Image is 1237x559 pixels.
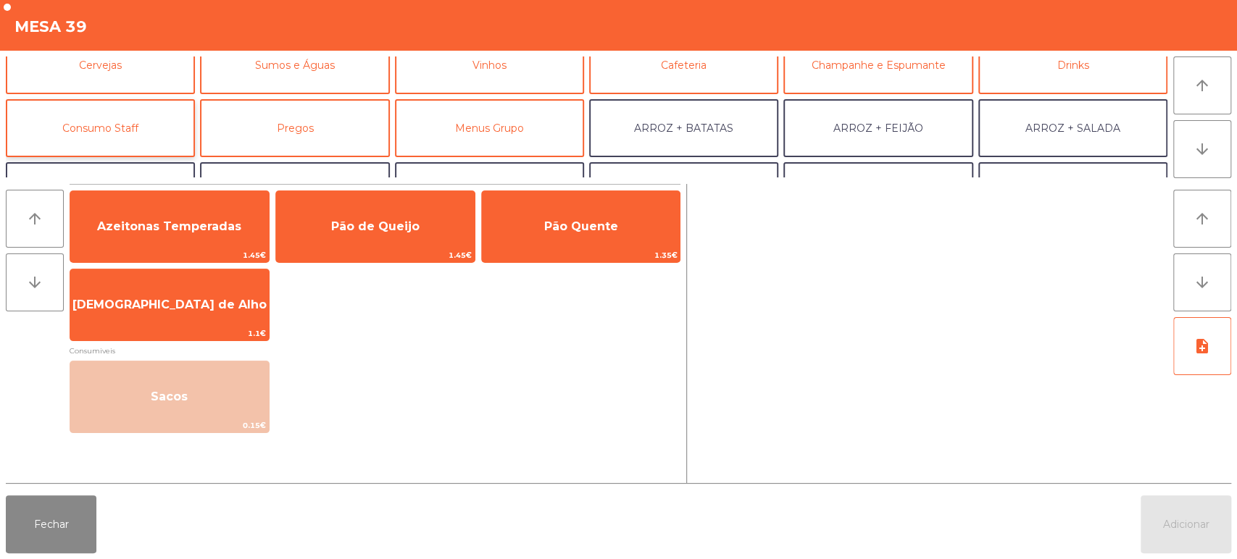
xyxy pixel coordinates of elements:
[783,162,972,220] button: FEIJÃO + SALADA
[200,99,389,157] button: Pregos
[331,219,420,233] span: Pão de Queijo
[1173,120,1231,178] button: arrow_downward
[70,248,269,262] span: 1.45€
[72,298,267,311] span: [DEMOGRAPHIC_DATA] de Alho
[395,162,584,220] button: BATATA + SALADA
[6,190,64,248] button: arrow_upward
[151,390,188,403] span: Sacos
[589,162,778,220] button: BATATA + BATATA
[70,344,680,358] span: Consumiveis
[200,162,389,220] button: BATATA + FEIJÃO
[482,248,680,262] span: 1.35€
[544,219,618,233] span: Pão Quente
[70,419,269,432] span: 0.15€
[783,36,972,94] button: Champanhe e Espumante
[6,162,195,220] button: ARROZ + ARROZ
[6,253,64,311] button: arrow_downward
[70,327,269,340] span: 1.1€
[26,210,43,227] i: arrow_upward
[589,99,778,157] button: ARROZ + BATATAS
[395,99,584,157] button: Menus Grupo
[1173,317,1231,375] button: note_add
[1194,274,1211,291] i: arrow_downward
[1173,56,1231,114] button: arrow_upward
[978,99,1167,157] button: ARROZ + SALADA
[6,495,96,553] button: Fechar
[97,219,241,233] span: Azeitonas Temperadas
[978,162,1167,220] button: FEIJÃO + FEIJÃO
[6,36,195,94] button: Cervejas
[395,36,584,94] button: Vinhos
[1173,253,1231,311] button: arrow_downward
[1194,77,1211,94] i: arrow_upward
[200,36,389,94] button: Sumos e Águas
[783,99,972,157] button: ARROZ + FEIJÃO
[1194,140,1211,158] i: arrow_downward
[1194,337,1211,355] i: note_add
[6,99,195,157] button: Consumo Staff
[276,248,475,262] span: 1.45€
[26,274,43,291] i: arrow_downward
[978,36,1167,94] button: Drinks
[14,16,87,38] h4: Mesa 39
[1194,210,1211,227] i: arrow_upward
[589,36,778,94] button: Cafeteria
[1173,190,1231,248] button: arrow_upward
